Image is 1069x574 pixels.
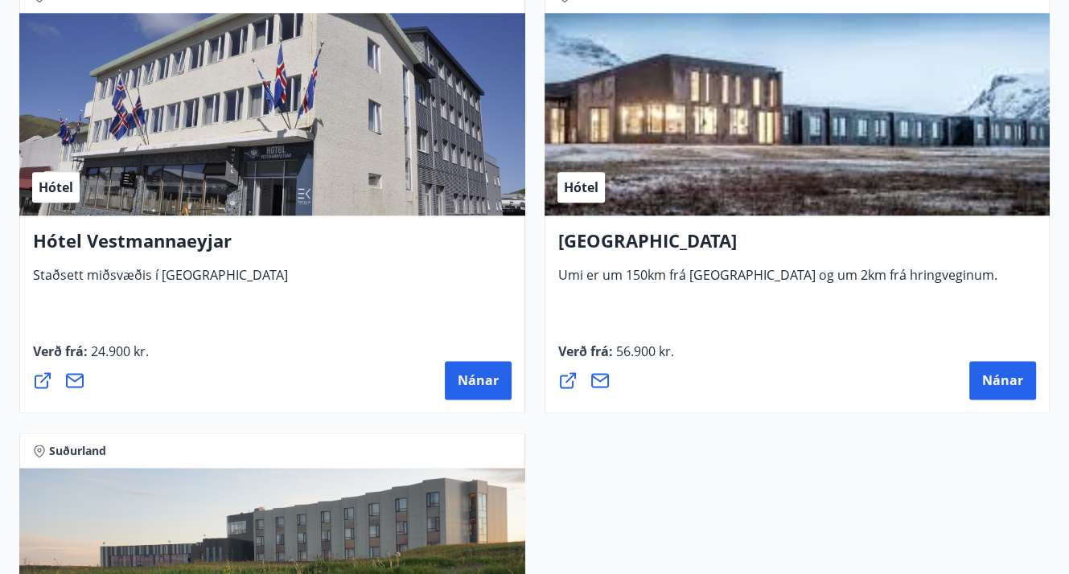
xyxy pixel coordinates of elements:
span: Nánar [458,371,499,389]
span: Verð frá : [33,342,149,373]
button: Nánar [445,361,512,400]
span: Staðsett miðsvæðis í [GEOGRAPHIC_DATA] [33,266,288,297]
span: Suðurland [49,443,106,459]
span: Umi er um 150km frá [GEOGRAPHIC_DATA] og um 2km frá hringveginum. [558,266,997,297]
span: Hótel [564,178,598,196]
h4: Hótel Vestmannaeyjar [33,228,512,265]
button: Nánar [969,361,1036,400]
h4: [GEOGRAPHIC_DATA] [558,228,1037,265]
span: 24.900 kr. [88,342,149,360]
span: Verð frá : [558,342,674,373]
span: Nánar [982,371,1023,389]
span: 56.900 kr. [613,342,674,360]
span: Hótel [39,178,73,196]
